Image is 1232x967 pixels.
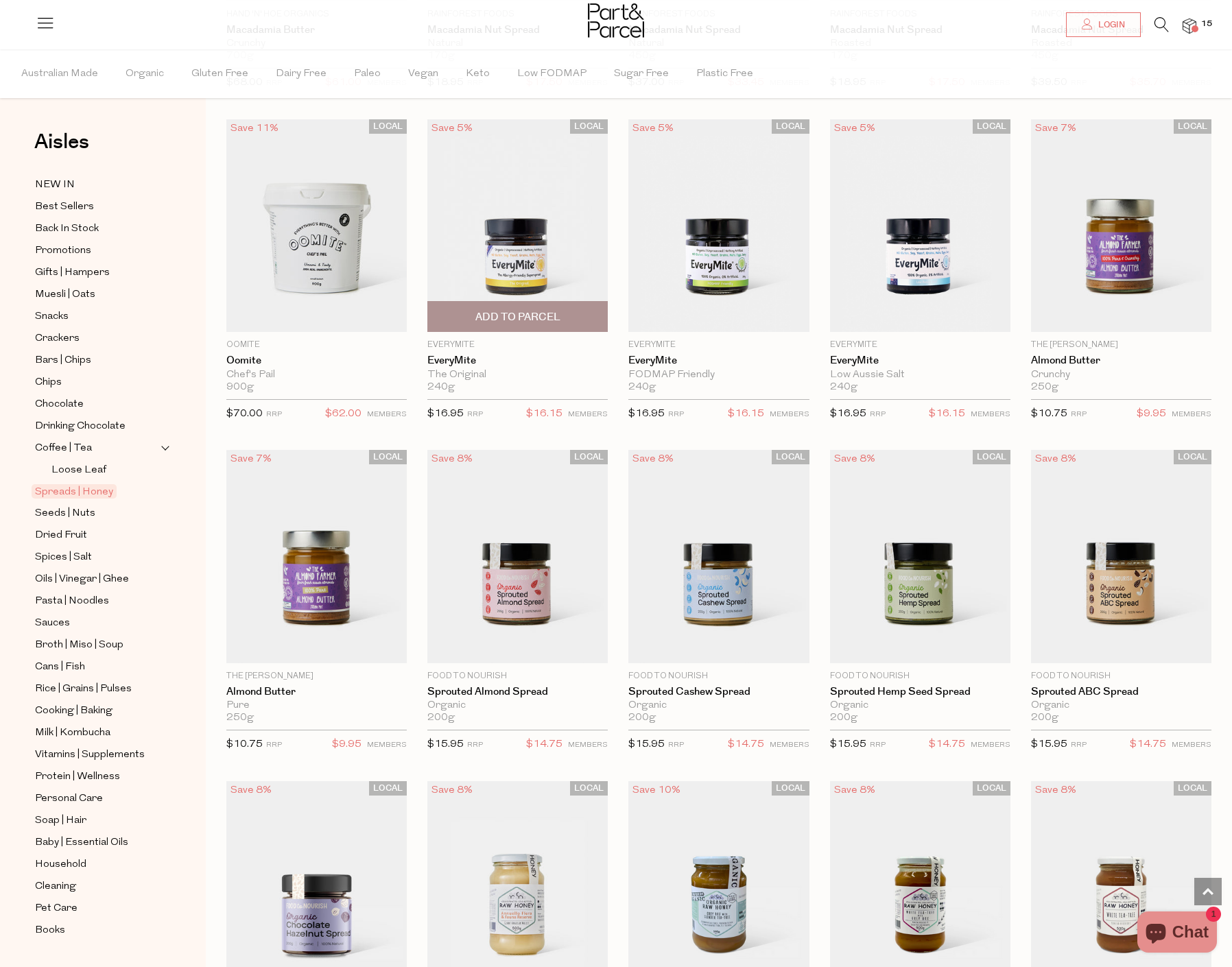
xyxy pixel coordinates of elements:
[570,781,608,796] span: LOCAL
[628,450,809,663] img: Sprouted Cashew Spread
[830,700,1010,712] div: Organic
[226,686,407,698] a: Almond Butter
[35,857,86,873] span: Household
[830,339,1010,351] p: EveryMite
[628,119,678,138] div: Save 5%
[35,878,160,895] a: Cleaning
[427,381,455,394] span: 240g
[266,411,282,418] small: RRP
[427,700,608,712] div: Organic
[772,119,809,134] span: LOCAL
[772,450,809,464] span: LOCAL
[1095,19,1125,31] span: Login
[35,331,80,347] span: Crackers
[427,409,464,419] span: $16.95
[1031,355,1211,367] a: Almond Butter
[830,686,1010,698] a: Sprouted Hemp Seed Spread
[35,199,94,215] span: Best Sellers
[332,736,362,754] span: $9.95
[35,614,160,632] a: Sauces
[35,835,128,851] span: Baby | Essential Oils
[51,462,106,479] span: Loose Leaf
[35,702,160,719] a: Cooking | Baking
[35,527,160,544] a: Dried Fruit
[51,462,160,479] a: Loose Leaf
[35,549,92,566] span: Spices | Salt
[973,781,1010,796] span: LOCAL
[830,670,1010,682] p: Food to Nourish
[1174,119,1211,134] span: LOCAL
[973,119,1010,134] span: LOCAL
[34,132,89,166] a: Aisles
[830,739,866,750] span: $15.95
[467,741,483,749] small: RRP
[770,741,809,749] small: MEMBERS
[466,50,490,98] span: Keto
[427,781,477,800] div: Save 8%
[35,637,123,654] span: Broth | Miso | Soup
[35,286,160,303] a: Muesli | Oats
[526,736,562,754] span: $14.75
[35,505,160,522] a: Seeds | Nuts
[830,409,866,419] span: $16.95
[1172,741,1211,749] small: MEMBERS
[427,686,608,698] a: Sprouted Almond Spread
[568,411,608,418] small: MEMBERS
[696,50,753,98] span: Plastic Free
[1031,739,1067,750] span: $15.95
[35,856,160,873] a: Household
[35,768,160,785] a: Protein | Wellness
[628,712,656,724] span: 200g
[929,736,965,754] span: $14.75
[367,411,407,418] small: MEMBERS
[830,119,879,138] div: Save 5%
[427,450,477,468] div: Save 8%
[226,450,276,468] div: Save 7%
[973,450,1010,464] span: LOCAL
[35,593,160,610] a: Pasta | Noodles
[628,355,809,367] a: EveryMite
[427,119,608,332] img: EveryMite
[427,450,608,663] img: Sprouted Almond Spread
[226,119,283,138] div: Save 11%
[276,50,327,98] span: Dairy Free
[1031,700,1211,712] div: Organic
[21,50,98,98] span: Australian Made
[830,450,1010,663] img: Sprouted Hemp Seed Spread
[1031,450,1211,663] img: Sprouted ABC Spread
[427,339,608,351] p: EveryMite
[226,339,407,351] p: Oomite
[1031,409,1067,419] span: $10.75
[517,50,587,98] span: Low FODMAP
[427,355,608,367] a: EveryMite
[35,353,91,369] span: Bars | Chips
[668,741,684,749] small: RRP
[35,659,85,676] span: Cans | Fish
[35,922,160,939] a: Books
[427,369,608,381] div: The Original
[35,747,145,763] span: Vitamins | Supplements
[35,396,84,413] span: Chocolate
[728,736,764,754] span: $14.75
[35,593,109,610] span: Pasta | Noodles
[126,50,164,98] span: Organic
[325,405,362,423] span: $62.00
[1172,411,1211,418] small: MEMBERS
[1031,712,1058,724] span: 200g
[35,615,70,632] span: Sauces
[35,769,120,785] span: Protein | Wellness
[32,484,117,499] span: Spreads | Honey
[830,450,879,468] div: Save 8%
[35,374,62,391] span: Chips
[628,739,665,750] span: $15.95
[830,781,879,800] div: Save 8%
[369,119,407,134] span: LOCAL
[35,813,86,829] span: Soap | Hair
[1130,736,1166,754] span: $14.75
[830,119,1010,332] img: EveryMite
[35,243,91,259] span: Promotions
[588,3,644,38] img: Part&Parcel
[628,781,685,800] div: Save 10%
[467,411,483,418] small: RRP
[354,50,381,98] span: Paleo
